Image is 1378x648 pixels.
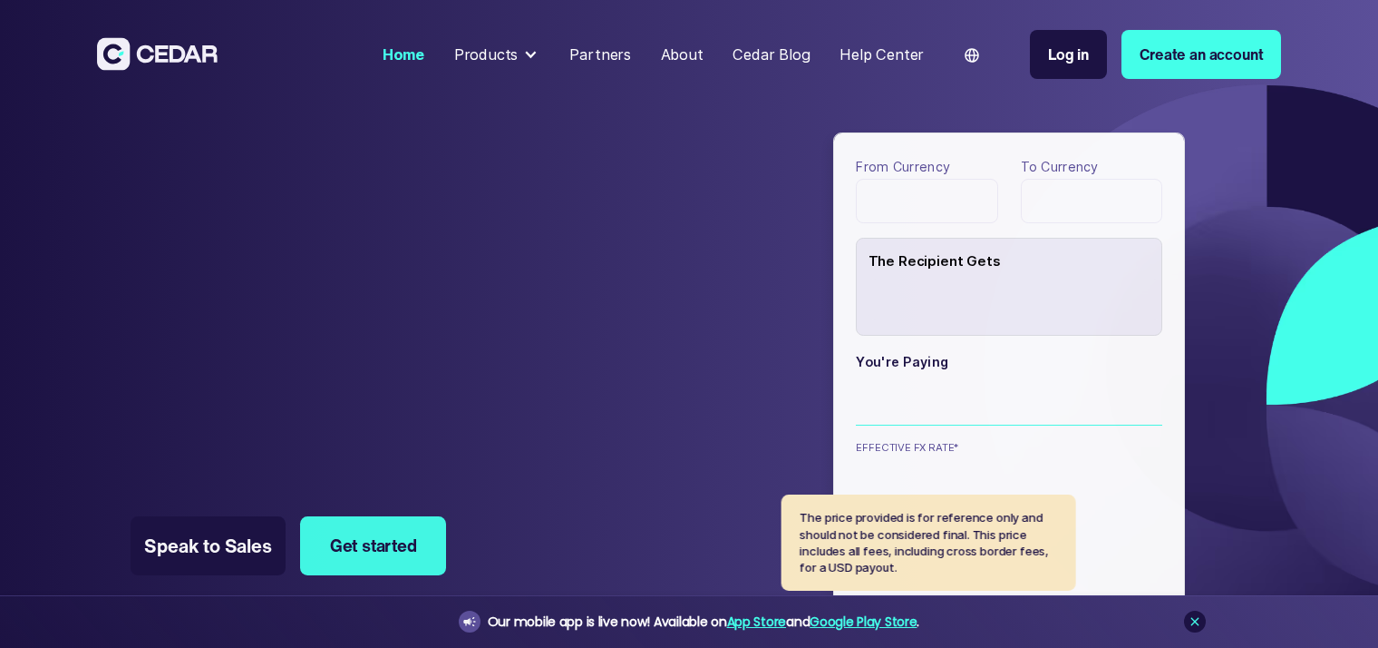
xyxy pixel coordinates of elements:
[727,613,786,631] a: App Store
[832,34,931,74] a: Help Center
[869,244,1162,279] div: The Recipient Gets
[810,613,917,631] a: Google Play Store
[569,44,631,65] div: Partners
[856,155,998,179] label: From currency
[383,44,424,65] div: Home
[488,611,919,633] div: Our mobile app is live now! Available on and .
[654,34,711,74] a: About
[1048,44,1089,66] div: Log in
[856,440,962,455] div: EFFECTIVE FX RATE*
[725,34,818,74] a: Cedar Blog
[1021,155,1163,179] label: To currency
[800,509,1057,575] p: The price provided is for reference only and should not be considered final. This price includes ...
[375,34,432,74] a: Home
[1121,30,1281,79] a: Create an account
[856,155,1162,535] form: payField
[661,44,704,65] div: About
[462,614,477,629] img: announcement
[1030,30,1107,80] a: Log in
[733,44,810,65] div: Cedar Blog
[131,516,286,575] a: Speak to Sales
[562,34,638,74] a: Partners
[454,44,519,65] div: Products
[300,516,446,575] a: Get started
[856,350,1162,374] label: You're paying
[447,36,548,74] div: Products
[839,44,924,65] div: Help Center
